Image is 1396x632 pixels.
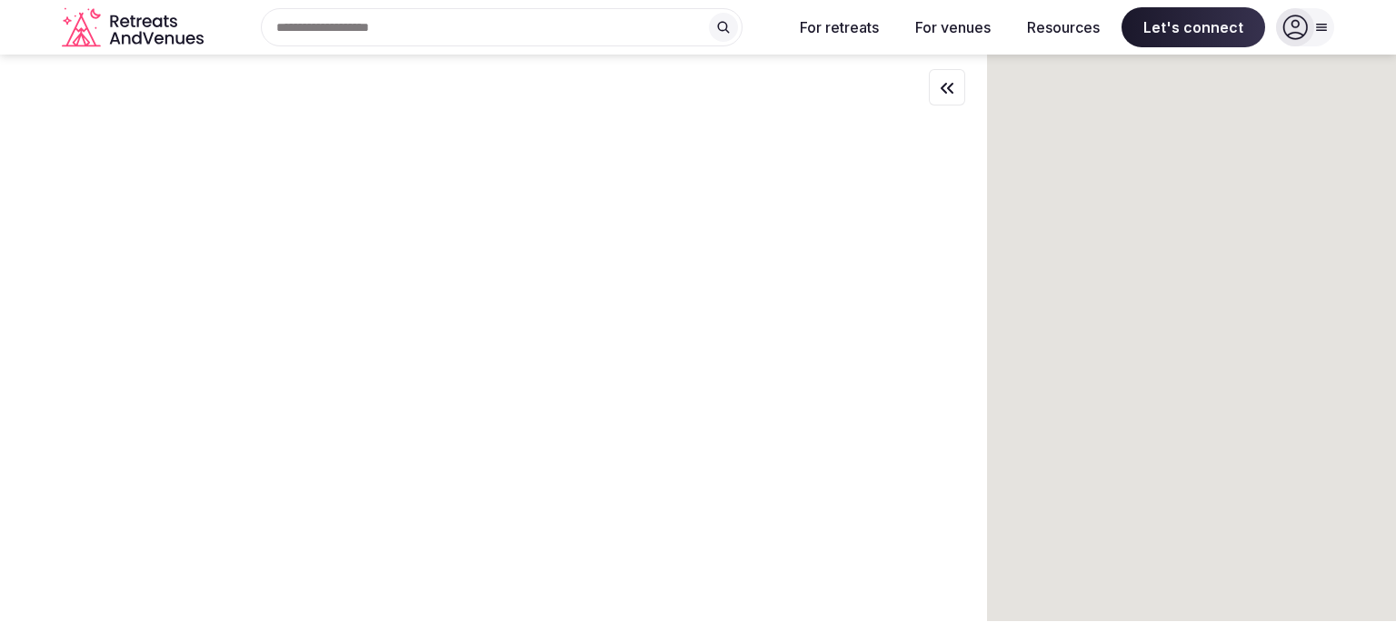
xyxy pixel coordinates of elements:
[1122,7,1265,47] span: Let's connect
[62,7,207,48] a: Visit the homepage
[1012,7,1114,47] button: Resources
[785,7,893,47] button: For retreats
[62,7,207,48] svg: Retreats and Venues company logo
[901,7,1005,47] button: For venues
